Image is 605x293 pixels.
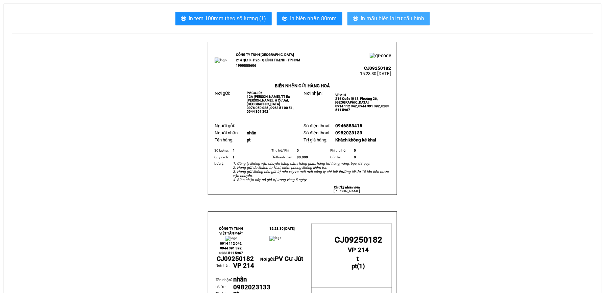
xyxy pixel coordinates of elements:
[275,255,303,263] span: PV Cư Jút
[214,161,224,166] span: Lưu ý:
[336,123,363,128] span: 0946883415
[269,227,295,230] span: 15:23:30 [DATE]
[234,284,271,291] span: 0982023133
[217,255,254,263] span: CJ09250182
[357,255,359,263] span: t
[352,255,365,270] strong: ( )
[282,16,288,22] span: printer
[219,242,243,255] span: 0914 112 042, 0944 391 392, 0283 511 5967
[215,58,227,63] img: logo
[213,147,232,154] td: Số lượng:
[370,53,391,58] img: qr-code
[247,95,290,106] span: 12A [PERSON_NAME], TT Ea [PERSON_NAME] , H Cư Jut, [GEOGRAPHIC_DATA]
[247,137,250,142] span: pt
[234,262,255,269] span: VP 214
[215,91,230,96] span: Nơi gửi:
[330,154,353,161] td: Còn lại:
[260,257,303,262] span: Nơi gửi:
[330,147,353,154] td: Phí thu hộ:
[275,83,330,88] strong: BIÊN NHẬN GỬI HÀNG HOÁ
[353,16,358,22] span: printer
[216,263,233,276] td: Nơi nhận:
[216,278,231,282] span: Tên nhận
[334,189,360,193] span: [PERSON_NAME]
[360,71,391,76] span: 15:23:30 [DATE]
[336,137,376,142] span: Khách không kê khai
[189,14,266,23] span: In tem 100mm theo số lượng (1)
[219,227,243,235] strong: CÔNG TY TNHH VIỆT TÂN PHÁT
[336,97,378,104] span: 214 Quốc lộ 13, Phường 26, [GEOGRAPHIC_DATA]
[297,149,299,152] span: 0
[181,16,186,22] span: printer
[247,91,262,95] span: PV Cư Jút
[352,263,357,270] span: pt
[348,246,369,254] span: VP 214
[359,263,363,270] span: 1
[236,53,300,67] strong: CÔNG TY TNHH [GEOGRAPHIC_DATA] 214 QL13 - P.26 - Q.BÌNH THẠNH - TP HCM 1900888606
[225,236,237,241] img: logo
[336,130,363,135] span: 0982023133
[336,104,390,112] span: 0914 112 042, 0944 391 392, 0283 511 5967
[233,149,235,152] span: 1
[334,185,360,189] strong: Chữ ký nhân viên
[347,12,430,25] button: printerIn mẫu biên lai tự cấu hình
[215,123,235,128] span: Người gửi:
[233,161,389,182] em: 1. Công ty không vận chuyển hàng cấm, hàng gian, hàng hư hỏng, vàng, bạc, đá quý. 2. Hàng gửi do ...
[277,12,342,25] button: printerIn biên nhận 80mm
[234,276,247,283] span: nhân
[304,91,322,96] span: Nơi nhận:
[213,154,232,161] td: Quy cách:
[304,123,330,128] span: Số điện thoại:
[336,93,346,97] span: VP 214
[216,284,233,291] td: Số ĐT:
[361,14,425,23] span: In mẫu biên lai tự cấu hình
[216,276,232,283] span: :
[271,147,296,154] td: Thụ hộ/ Phí
[233,155,234,159] span: t
[304,130,330,135] span: Số điện thoại:
[304,137,327,142] span: Trị giá hàng:
[271,154,296,161] td: Đã thanh toán:
[175,12,272,25] button: printerIn tem 100mm theo số lượng (1)
[354,149,356,152] span: 0
[247,130,256,135] span: nhân
[269,236,282,241] img: logo
[215,137,233,142] span: Tên hàng:
[354,155,356,159] span: 0
[247,106,293,113] span: 0976 050 025 , 0963 51 00 51, 0944 391 392
[290,14,337,23] span: In biên nhận 80mm
[335,235,382,245] span: CJ09250182
[297,155,308,159] span: 80.000
[364,66,391,71] span: CJ09250182
[215,130,239,135] span: Người nhận:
